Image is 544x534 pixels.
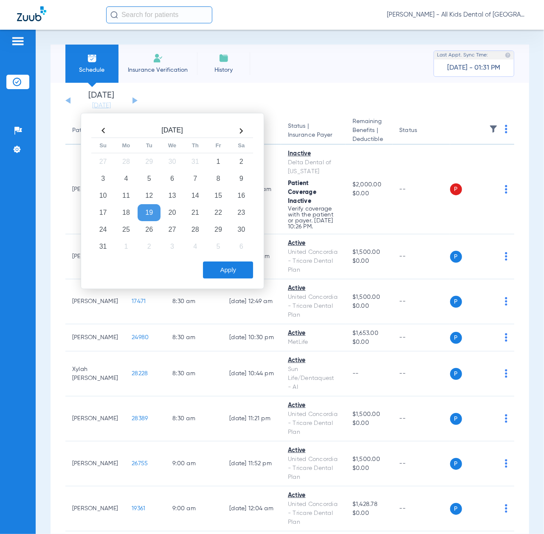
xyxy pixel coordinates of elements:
[393,279,450,324] td: --
[288,500,339,527] div: United Concordia - Tricare Dental Plan
[352,500,386,509] span: $1,428.78
[450,296,462,308] span: P
[166,441,223,486] td: 9:00 AM
[393,117,450,145] th: Status
[223,351,281,396] td: [DATE] 10:44 PM
[166,486,223,531] td: 9:00 AM
[505,297,507,306] img: group-dot-blue.svg
[288,158,339,176] div: Delta Dental of [US_STATE]
[219,53,229,63] img: History
[115,124,230,138] th: [DATE]
[352,455,386,464] span: $1,500.00
[288,284,339,293] div: Active
[288,293,339,320] div: United Concordia - Tricare Dental Plan
[352,338,386,347] span: $0.00
[72,126,118,135] div: Patient Name
[223,441,281,486] td: [DATE] 11:52 PM
[450,251,462,263] span: P
[489,125,498,133] img: filter.svg
[132,416,148,422] span: 28389
[223,486,281,531] td: [DATE] 12:04 AM
[281,117,346,145] th: Status |
[387,11,527,19] span: [PERSON_NAME] - All Kids Dental of [GEOGRAPHIC_DATA]
[352,329,386,338] span: $1,653.00
[106,6,212,23] input: Search for patients
[352,293,386,302] span: $1,500.00
[72,126,110,135] div: Patient Name
[352,410,386,419] span: $1,500.00
[203,261,253,278] button: Apply
[65,441,125,486] td: [PERSON_NAME]
[352,419,386,428] span: $0.00
[450,183,462,195] span: P
[288,149,339,158] div: Inactive
[203,66,244,74] span: History
[288,401,339,410] div: Active
[346,117,393,145] th: Remaining Benefits |
[72,66,112,74] span: Schedule
[505,369,507,378] img: group-dot-blue.svg
[505,125,507,133] img: group-dot-blue.svg
[166,351,223,396] td: 8:30 AM
[288,239,339,248] div: Active
[153,53,163,63] img: Manual Insurance Verification
[352,189,386,198] span: $0.00
[288,455,339,482] div: United Concordia - Tricare Dental Plan
[352,135,386,144] span: Deductible
[352,180,386,189] span: $2,000.00
[505,333,507,342] img: group-dot-blue.svg
[393,145,450,234] td: --
[288,329,339,338] div: Active
[65,279,125,324] td: [PERSON_NAME]
[505,252,507,261] img: group-dot-blue.svg
[223,396,281,441] td: [DATE] 11:21 PM
[223,324,281,351] td: [DATE] 10:30 PM
[505,52,511,58] img: last sync help info
[505,414,507,423] img: group-dot-blue.svg
[125,66,191,74] span: Insurance Verification
[87,53,97,63] img: Schedule
[110,11,118,19] img: Search Icon
[166,324,223,351] td: 8:30 AM
[288,491,339,500] div: Active
[223,279,281,324] td: [DATE] 12:49 AM
[132,298,146,304] span: 17471
[450,458,462,470] span: P
[132,334,149,340] span: 24980
[288,446,339,455] div: Active
[65,324,125,351] td: [PERSON_NAME]
[450,503,462,515] span: P
[393,486,450,531] td: --
[11,36,25,46] img: hamburger-icon
[393,234,450,279] td: --
[65,486,125,531] td: [PERSON_NAME]
[288,365,339,392] div: Sun Life/Dentaquest - AI
[288,248,339,275] div: United Concordia - Tricare Dental Plan
[437,51,488,59] span: Last Appt. Sync Time:
[393,324,450,351] td: --
[352,302,386,311] span: $0.00
[288,206,339,230] p: Verify coverage with the patient or payer. [DATE] 10:26 PM.
[288,338,339,347] div: MetLife
[505,185,507,194] img: group-dot-blue.svg
[352,371,359,377] span: --
[288,410,339,437] div: United Concordia - Tricare Dental Plan
[502,493,544,534] div: Chat Widget
[17,6,46,21] img: Zuub Logo
[76,101,127,110] a: [DATE]
[352,248,386,257] span: $1,500.00
[450,368,462,380] span: P
[352,464,386,473] span: $0.00
[76,91,127,110] li: [DATE]
[132,461,148,467] span: 26755
[288,180,316,204] span: Patient Coverage Inactive
[393,396,450,441] td: --
[352,509,386,518] span: $0.00
[166,279,223,324] td: 8:30 AM
[166,396,223,441] td: 8:30 AM
[448,64,501,72] span: [DATE] - 01:31 PM
[288,356,339,365] div: Active
[132,506,145,512] span: 19361
[132,371,148,377] span: 28228
[450,413,462,425] span: P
